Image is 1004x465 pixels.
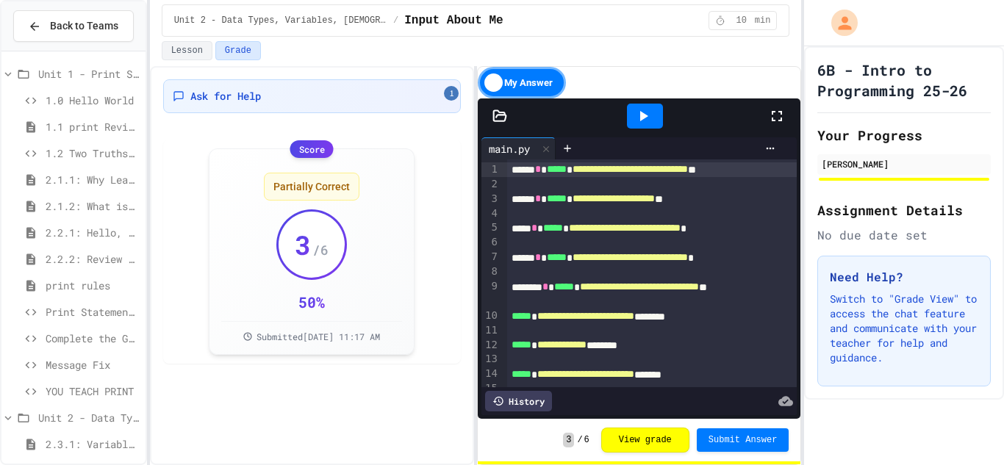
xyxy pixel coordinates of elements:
h2: Your Progress [817,125,991,145]
button: Back to Teams [13,10,134,42]
div: 6 [481,235,500,250]
div: main.py [481,141,537,156]
div: 9 [481,279,500,309]
button: View grade [601,428,689,453]
div: 1 [481,162,500,177]
span: 6 [584,434,589,446]
span: / [393,15,398,26]
span: Unit 2 - Data Types, Variables, [DEMOGRAPHIC_DATA] [174,15,387,26]
div: 2 [481,177,500,192]
span: 3 [563,433,574,447]
span: Submit Answer [709,434,778,446]
span: print rules [46,278,140,293]
span: 2.2.1: Hello, World! [46,225,140,240]
h1: 6B - Intro to Programming 25-26 [817,60,991,101]
div: main.py [481,137,556,159]
span: Partially Correct [273,179,350,194]
span: 1.1 print Review [46,119,140,134]
span: Unit 2 - Data Types, Variables, [DEMOGRAPHIC_DATA] [38,410,140,425]
span: 1 [444,86,459,101]
button: Grade [215,41,261,60]
span: 2.1.2: What is Code? [46,198,140,214]
span: 2.1.1: Why Learn to Program? [46,172,140,187]
p: Switch to "Grade View" to access the chat feature and communicate with your teacher for help and ... [830,292,978,365]
span: Complete the Greeting [46,331,140,346]
div: 8 [481,264,500,279]
div: History [485,391,552,411]
div: 5 [481,220,500,235]
span: Print Statement Repair [46,304,140,320]
span: Message Fix [46,357,140,372]
div: Score [290,140,334,158]
div: 10 [481,309,500,323]
button: Lesson [162,41,212,60]
h3: Need Help? [830,268,978,286]
span: 2.3.1: Variables and Data Types [46,436,140,452]
span: 1.2 Two Truths and a Lie [46,145,140,161]
span: / [577,434,582,446]
div: 7 [481,250,500,264]
div: 4 [481,206,500,221]
span: 2.2.2: Review - Hello, World! [46,251,140,267]
div: 3 [481,192,500,206]
h2: Assignment Details [817,200,991,220]
span: 1.0 Hello World [46,93,140,108]
span: Unit 1 - Print Statements [38,66,140,82]
div: [PERSON_NAME] [822,157,986,170]
div: My Account [816,6,861,40]
span: Back to Teams [50,18,118,34]
div: 15 [481,381,500,396]
button: Submit Answer [697,428,789,452]
div: 13 [481,352,500,367]
span: Submitted [DATE] 11:17 AM [257,331,380,342]
div: 50 % [298,292,325,312]
span: 3 [295,230,311,259]
span: Ask for Help [190,89,261,104]
div: No due date set [817,226,991,244]
div: 12 [481,338,500,353]
div: 11 [481,323,500,338]
div: 14 [481,367,500,381]
span: YOU TEACH PRINT [46,383,140,399]
span: min [755,15,771,26]
span: Input About Me [404,12,503,29]
span: / 6 [312,239,329,260]
span: 10 [730,15,753,26]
